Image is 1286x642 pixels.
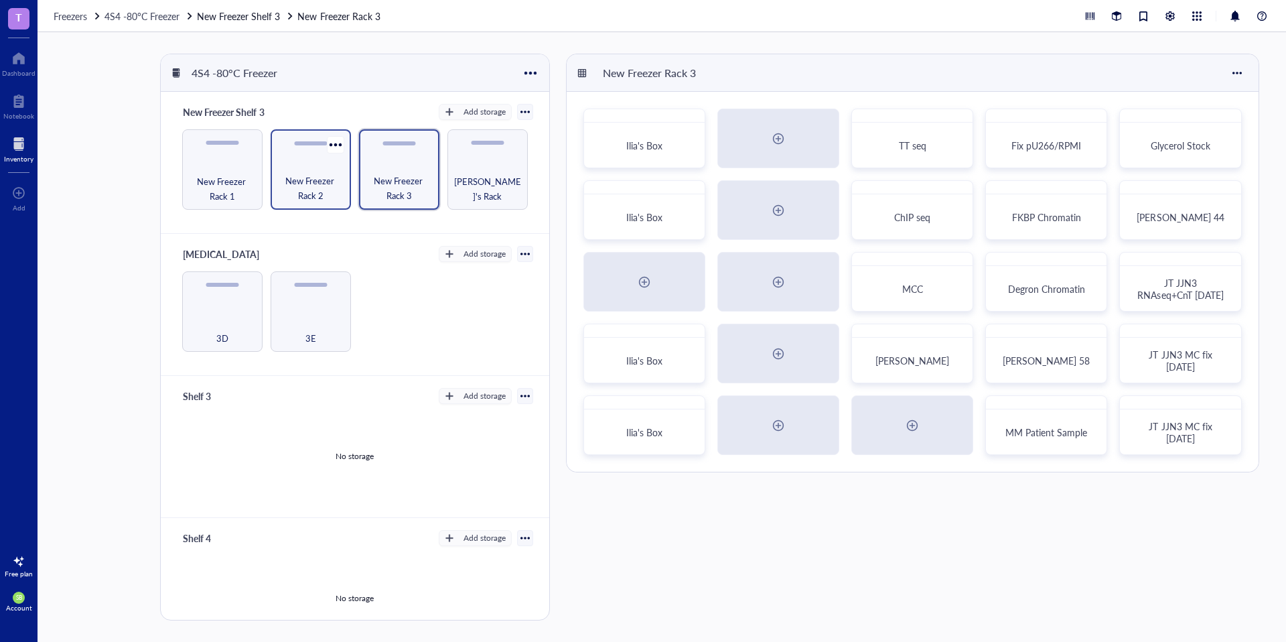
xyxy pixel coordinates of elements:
[1011,139,1081,152] span: Fix pU266/RPMI
[277,174,344,203] span: New Freezer Rack 2
[1151,139,1210,152] span: Glycerol Stock
[902,282,923,296] span: MCC
[439,104,512,120] button: Add storage
[626,426,662,439] span: Ilia's Box
[626,210,662,224] span: Ilia's Box
[463,532,506,544] div: Add storage
[54,9,87,23] span: Freezers
[875,354,949,367] span: [PERSON_NAME]
[1008,282,1085,296] span: Degron Chromatin
[5,570,33,578] div: Free plan
[626,354,662,367] span: Ilia's Box
[1137,210,1224,224] span: [PERSON_NAME] 44
[4,133,33,163] a: Inventory
[463,390,506,402] div: Add storage
[1149,420,1214,445] span: JT JJN3 MC fix [DATE]
[197,9,382,23] a: New Freezer Shelf 3New Freezer Rack 3
[104,9,194,23] a: 4S4 -80°C Freezer
[104,9,180,23] span: 4S4 -80°C Freezer
[177,245,265,263] div: [MEDICAL_DATA]
[463,106,506,118] div: Add storage
[177,529,257,548] div: Shelf 4
[336,450,374,462] div: No storage
[15,9,22,25] span: T
[216,331,228,346] span: 3D
[1005,426,1087,439] span: MM Patient Sample
[463,248,506,260] div: Add storage
[6,604,32,612] div: Account
[2,69,35,77] div: Dashboard
[177,103,270,121] div: New Freezer Shelf 3
[453,174,522,204] span: [PERSON_NAME]'s Rack
[894,210,930,224] span: ChIP seq
[1003,354,1090,367] span: [PERSON_NAME] 58
[13,204,25,212] div: Add
[1137,276,1223,302] span: JT JJN3 RNAseq+CnT [DATE]
[54,9,102,23] a: Freezers
[186,62,283,84] div: 4S4 -80°C Freezer
[4,155,33,163] div: Inventory
[439,388,512,404] button: Add storage
[439,530,512,546] button: Add storage
[597,62,702,84] div: New Freezer Rack 3
[15,594,21,601] span: SB
[366,174,433,203] span: New Freezer Rack 3
[899,139,926,152] span: TT seq
[336,592,374,604] div: No storage
[626,139,662,152] span: Ilia's Box
[1149,348,1214,373] span: JT JJN3 MC fix [DATE]
[2,48,35,77] a: Dashboard
[188,174,257,204] span: New Freezer Rack 1
[1012,210,1081,224] span: FKBP Chromatin
[3,112,34,120] div: Notebook
[439,246,512,262] button: Add storage
[177,387,257,405] div: Shelf 3
[305,331,316,346] span: 3E
[3,90,34,120] a: Notebook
